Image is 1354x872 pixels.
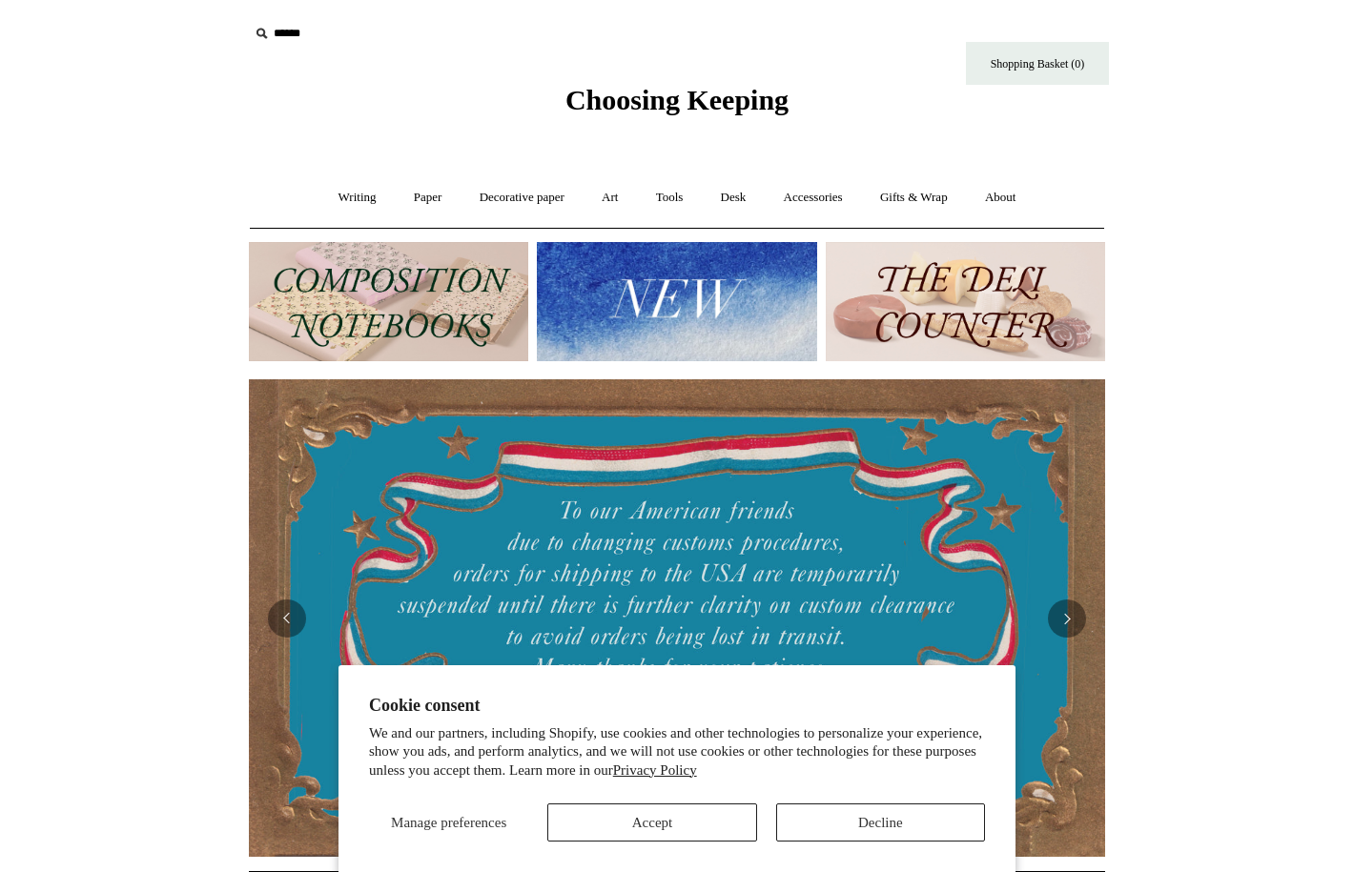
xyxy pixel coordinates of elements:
[397,172,460,223] a: Paper
[391,815,506,830] span: Manage preferences
[249,242,528,361] img: 202302 Composition ledgers.jpg__PID:69722ee6-fa44-49dd-a067-31375e5d54ec
[704,172,764,223] a: Desk
[826,242,1105,361] img: The Deli Counter
[462,172,582,223] a: Decorative paper
[863,172,965,223] a: Gifts & Wrap
[537,242,816,361] img: New.jpg__PID:f73bdf93-380a-4a35-bcfe-7823039498e1
[966,42,1109,85] a: Shopping Basket (0)
[369,724,985,781] p: We and our partners, including Shopify, use cookies and other technologies to personalize your ex...
[613,762,697,778] a: Privacy Policy
[968,172,1034,223] a: About
[369,696,985,716] h2: Cookie consent
[321,172,394,223] a: Writing
[585,172,635,223] a: Art
[1048,599,1086,638] button: Next
[639,172,701,223] a: Tools
[547,803,756,842] button: Accept
[565,84,789,115] span: Choosing Keeping
[767,172,860,223] a: Accessories
[249,379,1105,856] img: USA PSA .jpg__PID:33428022-6587-48b7-8b57-d7eefc91f15a
[268,599,306,638] button: Previous
[369,803,528,842] button: Manage preferences
[776,803,985,842] button: Decline
[565,99,789,112] a: Choosing Keeping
